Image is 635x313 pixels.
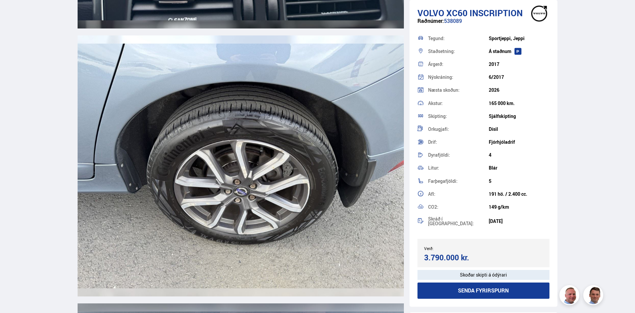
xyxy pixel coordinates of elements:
div: Sjálfskipting [489,114,549,119]
div: Staðsetning: [428,49,489,54]
div: Árgerð: [428,62,489,67]
button: Opna LiveChat spjallviðmót [5,3,25,23]
div: Á staðnum [489,49,549,54]
div: Tegund: [428,36,489,41]
div: Drif: [428,140,489,144]
div: 538089 [417,18,550,31]
div: Sportjeppi, Jeppi [489,36,549,41]
div: Afl: [428,192,489,196]
div: Dyrafjöldi: [428,153,489,157]
div: Skoðar skipti á ódýrari [417,270,550,280]
span: Volvo [417,7,444,19]
img: brand logo [526,3,552,24]
div: Litur: [428,166,489,170]
div: Blár [489,165,549,171]
div: 2026 [489,87,549,93]
div: 6/2017 [489,75,549,80]
div: Akstur: [428,101,489,106]
div: 4 [489,152,549,158]
div: Farþegafjöldi: [428,179,489,183]
span: XC60 INSCRIPTION [446,7,523,19]
div: 5 [489,179,549,184]
img: FbJEzSuNWCJXmdc-.webp [584,286,604,306]
div: 191 hö. / 2.400 cc. [489,191,549,197]
div: 165 000 km. [489,101,549,106]
div: Skráð í [GEOGRAPHIC_DATA]: [428,217,489,226]
button: Senda fyrirspurn [417,283,550,299]
div: Orkugjafi: [428,127,489,131]
div: Verð: [424,246,483,251]
div: 3.790.000 kr. [424,253,481,262]
div: Næsta skoðun: [428,88,489,92]
div: Fjórhjóladrif [489,139,549,145]
img: 3320150.jpeg [78,35,404,296]
span: Raðnúmer: [417,17,444,25]
div: 2017 [489,62,549,67]
div: Nýskráning: [428,75,489,79]
img: siFngHWaQ9KaOqBr.png [560,286,580,306]
div: Dísil [489,127,549,132]
div: [DATE] [489,219,549,224]
div: 149 g/km [489,204,549,210]
div: Skipting: [428,114,489,119]
div: CO2: [428,205,489,209]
